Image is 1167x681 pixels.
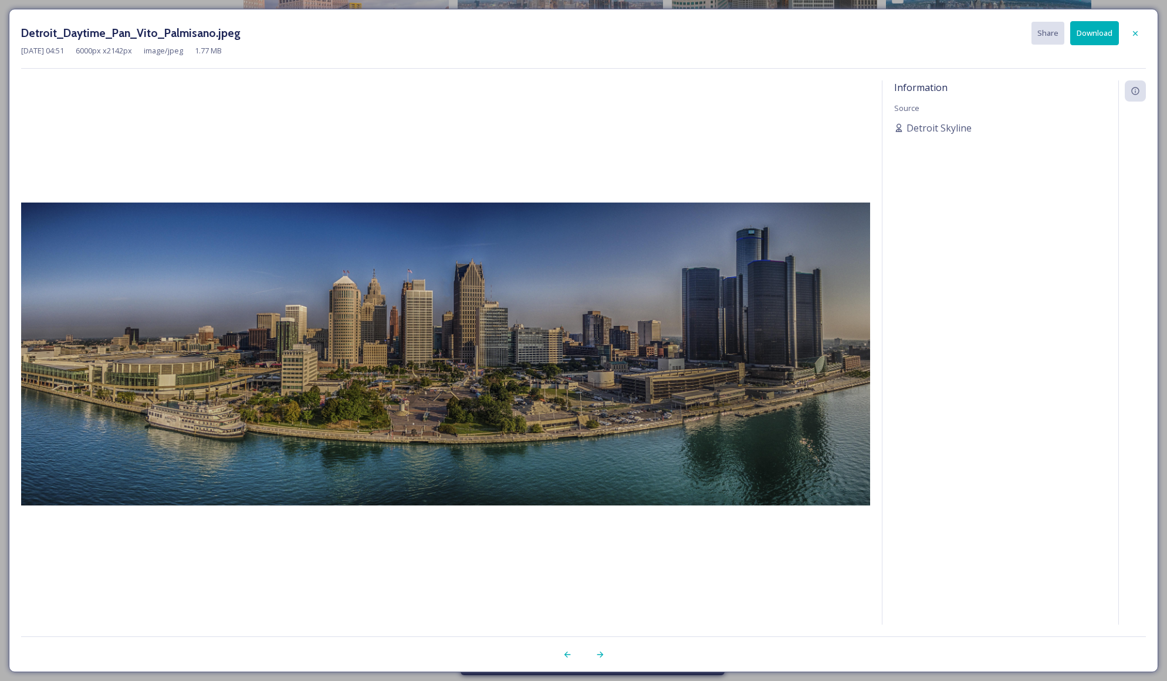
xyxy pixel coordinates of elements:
span: image/jpeg [144,45,183,56]
span: Source [894,103,919,113]
span: [DATE] 04:51 [21,45,64,56]
button: Share [1031,22,1064,45]
span: 6000 px x 2142 px [76,45,132,56]
span: Information [894,81,948,94]
span: Detroit Skyline [906,121,972,135]
button: Download [1070,21,1119,45]
span: 1.77 MB [195,45,222,56]
img: Detroit_Daytime_Pan_Vito_Palmisano.jpeg [21,203,870,506]
h3: Detroit_Daytime_Pan_Vito_Palmisano.jpeg [21,25,241,42]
